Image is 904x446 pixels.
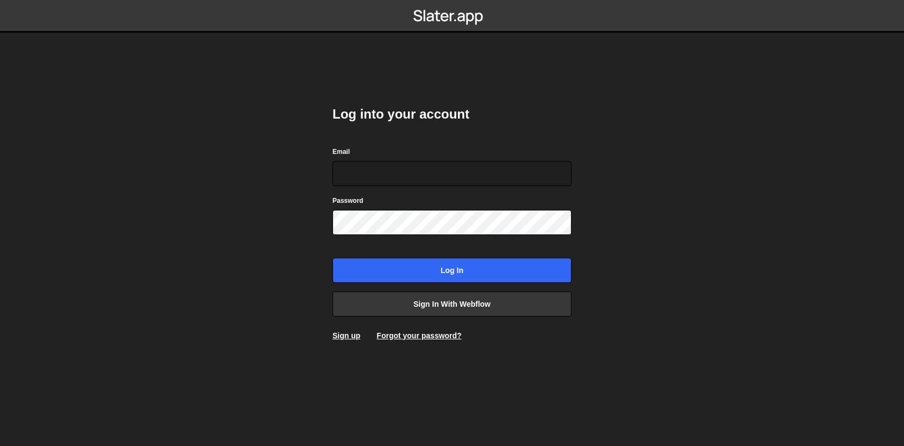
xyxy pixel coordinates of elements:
a: Sign up [332,331,360,340]
label: Password [332,195,363,206]
a: Forgot your password? [376,331,461,340]
input: Log in [332,258,572,283]
h2: Log into your account [332,106,572,123]
label: Email [332,146,350,157]
a: Sign in with Webflow [332,292,572,317]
